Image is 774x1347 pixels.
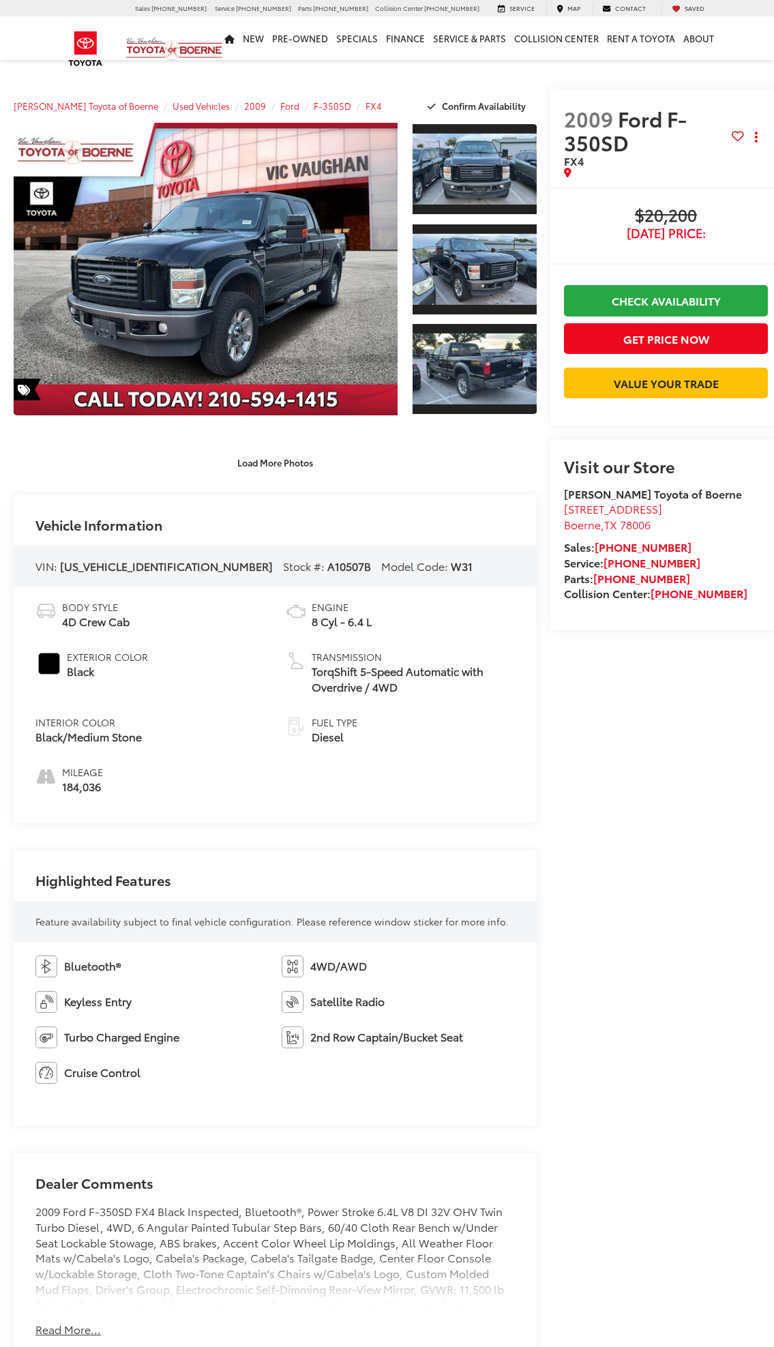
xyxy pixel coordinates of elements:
a: Expand Photo 0 [14,123,398,415]
span: Confirm Availability [442,100,526,112]
span: Fuel Type [312,715,357,729]
span: 2009 [564,104,613,133]
strong: Collision Center: [564,585,747,601]
strong: Parts: [564,570,690,586]
span: Diesel [312,729,357,745]
a: F-350SD [314,100,351,112]
img: Keyless Entry [35,991,57,1013]
span: Black [67,664,148,679]
a: Value Your Trade [564,368,769,398]
span: Sales [135,3,150,12]
span: Black/Medium Stone [35,729,142,745]
button: Confirm Availability [420,94,537,118]
span: W31 [451,558,473,574]
img: Toyota [60,27,111,71]
a: Map [546,4,591,13]
span: [PHONE_NUMBER] [424,3,479,12]
span: [PHONE_NUMBER] [151,3,207,12]
span: 4WD/AWD [310,958,367,974]
span: Stock #: [283,558,325,574]
img: 2009 Ford F-350SD FX4 [412,334,538,404]
span: 2nd Row Captain/Bucket Seat [310,1029,463,1045]
a: Pre-Owned [268,16,332,60]
a: Finance [382,16,429,60]
span: Bluetooth® [64,958,121,974]
div: 2009 Ford F-350SD FX4 Black Inspected, Bluetooth®, Power Stroke 6.4L V8 DI 32V OHV Twin Turbo Die... [35,1204,514,1306]
span: Model Code: [381,558,448,574]
span: Service [215,3,235,12]
h2: Dealer Comments [35,1175,514,1204]
a: Expand Photo 3 [413,323,536,415]
a: Rent a Toyota [603,16,679,60]
span: Collision Center [375,3,423,12]
span: Cruise Control [64,1065,140,1080]
img: 2nd Row Captain/Bucket Seat [282,1026,303,1048]
span: [PHONE_NUMBER] [236,3,291,12]
a: Specials [332,16,382,60]
a: FX4 [366,100,382,112]
span: 78006 [620,516,651,532]
img: Satellite Radio [282,991,303,1013]
span: FX4 [564,153,584,168]
h2: Highlighted Features [35,872,171,887]
span: Body Style [62,600,130,614]
img: 4WD/AWD [282,956,303,977]
strong: Service: [564,554,700,570]
a: 2009 [244,100,266,112]
button: Actions [744,125,768,149]
img: 2009 Ford F-350SD FX4 [412,134,538,205]
span: #000000 [38,653,60,675]
a: New [239,16,268,60]
span: Feature availability subject to final vehicle configuration. Please reference window sticker for ... [35,915,509,928]
span: VIN: [35,558,57,574]
span: 184,036 [62,779,103,795]
a: Contact [592,4,656,13]
img: Vic Vaughan Toyota of Boerne [125,37,223,61]
a: [PHONE_NUMBER] [651,585,747,601]
button: Read More... [35,1322,101,1337]
a: [PHONE_NUMBER] [604,554,700,570]
a: Ford [280,100,299,112]
img: Cruise Control [35,1062,57,1084]
span: Boerne [564,516,601,532]
span: Interior Color [35,715,142,729]
span: [DATE] Price: [564,226,769,240]
a: Expand Photo 2 [413,223,536,316]
span: Saved [685,3,704,12]
span: Exterior Color [67,650,148,664]
a: [PERSON_NAME] Toyota of Boerne [14,100,158,112]
a: Service [488,4,545,13]
span: dropdown dots [755,132,758,143]
span: [US_VEHICLE_IDENTIFICATION_NUMBER] [60,558,273,574]
button: Get Price Now [564,323,769,354]
span: Turbo Charged Engine [64,1029,179,1045]
a: Expand Photo 1 [413,123,536,216]
img: 2009 Ford F-350SD FX4 [10,122,402,416]
img: 2009 Ford F-350SD FX4 [412,233,538,304]
span: Satellite Radio [310,994,385,1009]
span: Special [14,379,41,400]
button: Load More Photos [228,450,323,474]
span: Contact [615,3,646,12]
a: About [679,16,718,60]
span: Engine [312,600,372,614]
a: Home [220,16,239,60]
span: $20,200 [564,206,769,226]
a: Collision Center [510,16,603,60]
a: My Saved Vehicles [661,4,715,13]
a: Check Availability [564,285,769,316]
a: Used Vehicles [173,100,230,112]
span: Ford F-350SD [564,104,687,157]
span: Transmission [312,650,514,664]
a: [STREET_ADDRESS] Boerne,TX 78006 [564,501,662,532]
i: mileage icon [35,765,55,784]
img: Turbo Charged Engine [35,1026,57,1048]
a: Service & Parts: Opens in a new tab [429,16,510,60]
span: Parts [298,3,312,12]
strong: [PERSON_NAME] Toyota of Boerne [564,486,742,501]
span: 4D Crew Cab [62,614,130,630]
